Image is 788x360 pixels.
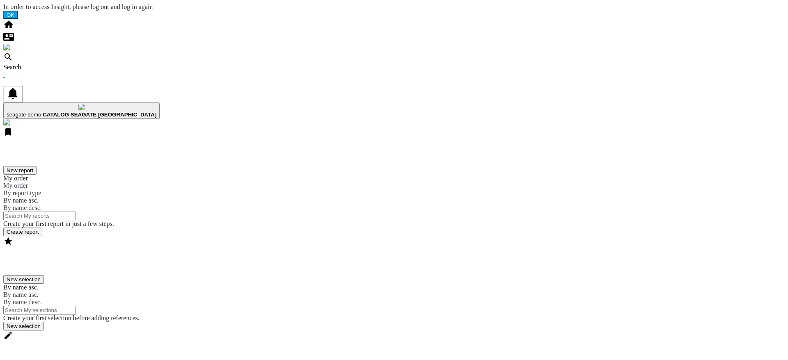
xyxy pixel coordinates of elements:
[3,175,785,182] div: My order
[3,256,785,267] h2: My selections
[3,284,785,291] div: By name asc.
[3,64,785,71] div: Search
[3,306,76,314] input: Search My selections
[3,322,44,330] button: New selection
[3,275,44,284] button: New selection
[3,3,785,11] div: In order to access Insight, please log out and log in again
[3,291,785,298] div: By name asc.
[3,212,76,220] input: Search My reports
[3,147,785,158] h2: My reports
[3,298,785,306] div: By name desc.
[3,314,140,321] span: Create your first selection before adding references.
[7,112,41,118] span: seagate demo
[3,182,785,189] div: My order
[3,44,10,50] img: alerts-logo.svg
[3,44,785,52] div: Alerts
[3,220,114,227] span: Create your first report in just a few steps.
[78,104,85,110] img: profile.jpg
[3,119,10,125] img: wiser-w-icon-blue.png
[43,112,156,118] b: CATALOG SEAGATE [GEOGRAPHIC_DATA]
[3,189,785,197] div: By report type
[3,11,18,19] button: OK
[3,351,785,358] h4: Create report
[3,228,42,236] button: Create report
[3,86,23,103] button: 0 notification
[3,197,785,204] div: By name asc.
[3,120,10,127] a: Open Wiser website
[3,32,785,44] div: Contact us
[3,19,785,32] div: Home
[3,166,37,175] button: New report
[3,204,785,212] div: By name desc.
